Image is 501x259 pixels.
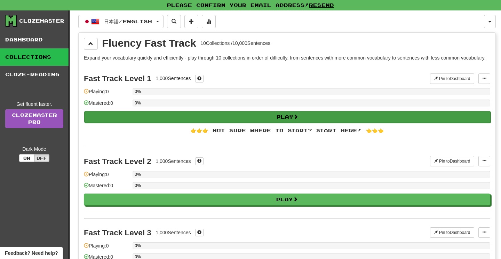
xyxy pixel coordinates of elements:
[84,100,129,111] div: Mastered: 0
[184,15,198,28] button: Add sentence to collection
[5,101,63,108] div: Get fluent faster.
[202,15,216,28] button: More stats
[5,146,63,152] div: Dark Mode
[309,2,334,8] a: Resend
[156,158,191,165] div: 1,000 Sentences
[84,127,490,134] div: 👉👉👉 Not sure where to start? Start here! 👈👈👈
[430,227,474,238] button: Pin toDashboard
[84,182,129,194] div: Mastered: 0
[5,250,58,257] span: Open feedback widget
[84,157,151,166] div: Fast Track Level 2
[84,88,129,100] div: Playing: 0
[84,74,151,83] div: Fast Track Level 1
[167,15,181,28] button: Search sentences
[84,54,490,61] p: Expand your vocabulary quickly and efficiently - play through 10 collections in order of difficul...
[156,229,191,236] div: 1,000 Sentences
[84,171,129,182] div: Playing: 0
[84,194,490,205] button: Play
[84,242,129,254] div: Playing: 0
[84,111,491,123] button: Play
[200,40,270,47] div: 10 Collections / 10,000 Sentences
[5,109,63,128] a: ClozemasterPro
[156,75,191,82] div: 1,000 Sentences
[19,17,64,24] div: Clozemaster
[102,38,196,48] div: Fluency Fast Track
[430,156,474,166] button: Pin toDashboard
[19,154,34,162] button: On
[34,154,49,162] button: Off
[104,18,152,24] span: 日本語 / English
[430,73,474,84] button: Pin toDashboard
[84,228,151,237] div: Fast Track Level 3
[78,15,164,28] button: 日本語/English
